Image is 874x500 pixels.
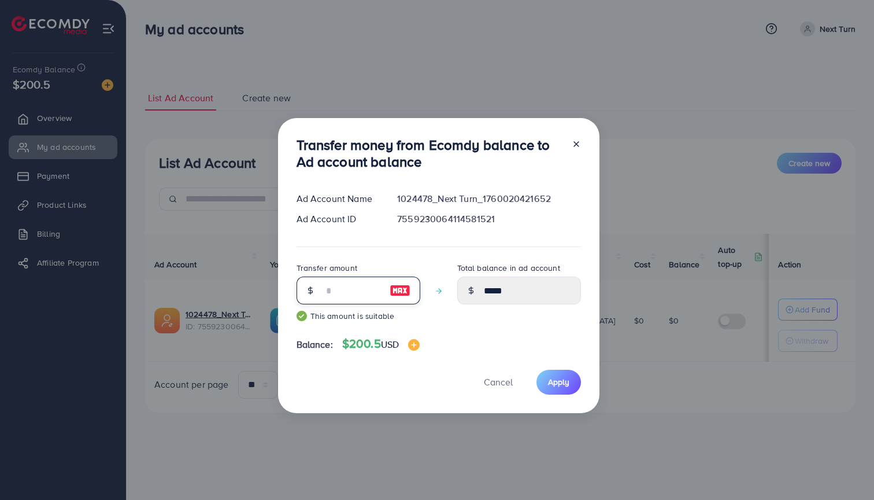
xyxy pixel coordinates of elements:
[457,262,560,274] label: Total balance in ad account
[297,338,333,351] span: Balance:
[484,376,513,388] span: Cancel
[297,311,307,321] img: guide
[297,137,562,170] h3: Transfer money from Ecomdy balance to Ad account balance
[825,448,865,491] iframe: Chat
[388,192,590,205] div: 1024478_Next Turn_1760020421652
[287,212,388,226] div: Ad Account ID
[388,212,590,226] div: 7559230064114581521
[381,338,399,351] span: USD
[469,370,527,395] button: Cancel
[390,284,410,297] img: image
[297,310,420,322] small: This amount is suitable
[287,192,388,205] div: Ad Account Name
[342,337,420,351] h4: $200.5
[408,339,420,351] img: image
[548,376,569,388] span: Apply
[536,370,581,395] button: Apply
[297,262,357,274] label: Transfer amount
